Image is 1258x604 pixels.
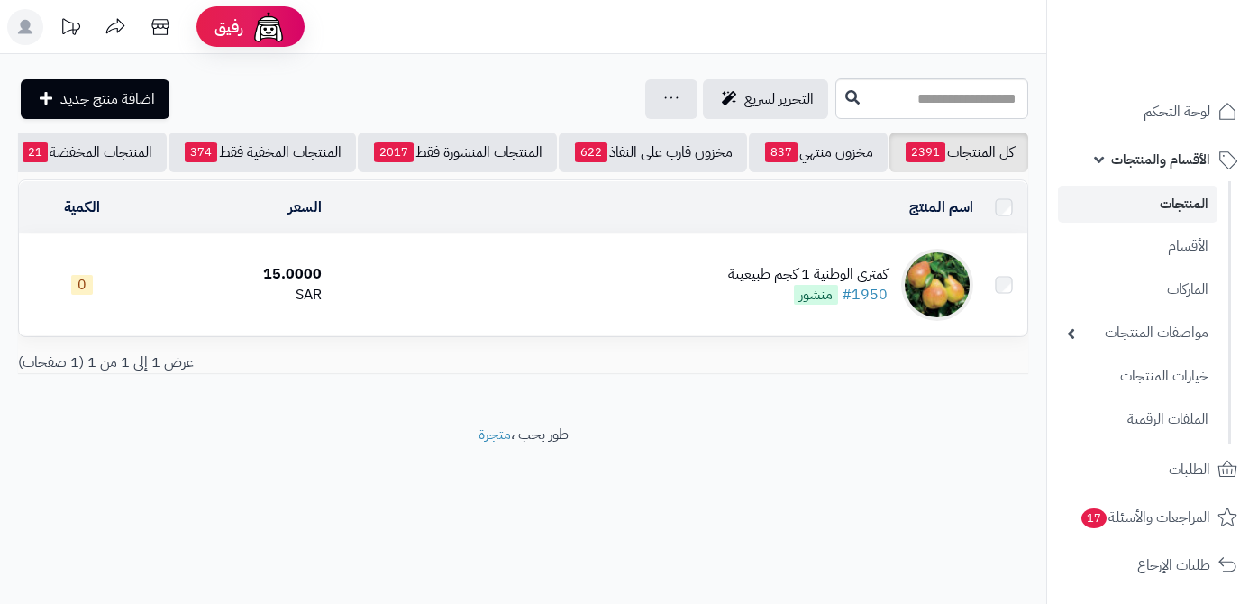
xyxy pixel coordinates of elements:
[1081,508,1107,527] span: 17
[1058,448,1247,491] a: الطلبات
[153,285,322,306] div: SAR
[1058,227,1217,266] a: الأقسام
[71,275,93,295] span: 0
[374,142,414,162] span: 2017
[889,133,1028,172] a: كل المنتجات2391
[559,133,747,172] a: مخزون قارب على النفاذ622
[749,133,888,172] a: مخزون منتهي837
[1135,44,1241,82] img: logo-2.png
[1058,400,1217,439] a: الملفات الرقمية
[1111,147,1210,172] span: الأقسام والمنتجات
[288,197,322,218] a: السعر
[1058,496,1247,539] a: المراجعات والأسئلة17
[185,142,217,162] span: 374
[1144,99,1210,124] span: لوحة التحكم
[906,142,945,162] span: 2391
[5,352,524,373] div: عرض 1 إلى 1 من 1 (1 صفحات)
[909,197,973,218] a: اسم المنتج
[842,284,888,306] a: #1950
[1058,544,1247,587] a: طلبات الإرجاع
[1137,553,1210,578] span: طلبات الإرجاع
[1058,186,1217,223] a: المنتجات
[744,88,814,110] span: التحرير لسريع
[1058,270,1217,309] a: الماركات
[1080,505,1210,530] span: المراجعات والأسئلة
[21,79,169,119] a: اضافة منتج جديد
[23,142,48,162] span: 21
[728,264,888,285] div: كمثرى الوطنية 1 كجم طبيعيىة
[1169,457,1210,482] span: الطلبات
[214,16,243,38] span: رفيق
[794,285,838,305] span: منشور
[6,133,167,172] a: المنتجات المخفضة21
[358,133,557,172] a: المنتجات المنشورة فقط2017
[901,249,973,321] img: كمثرى الوطنية 1 كجم طبيعيىة
[1058,90,1247,133] a: لوحة التحكم
[48,9,93,50] a: تحديثات المنصة
[1058,314,1217,352] a: مواصفات المنتجات
[251,9,287,45] img: ai-face.png
[64,197,100,218] a: الكمية
[1058,357,1217,396] a: خيارات المنتجات
[169,133,356,172] a: المنتجات المخفية فقط374
[703,79,828,119] a: التحرير لسريع
[60,88,155,110] span: اضافة منتج جديد
[479,424,511,445] a: متجرة
[153,264,322,285] div: 15.0000
[765,142,798,162] span: 837
[575,142,607,162] span: 622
